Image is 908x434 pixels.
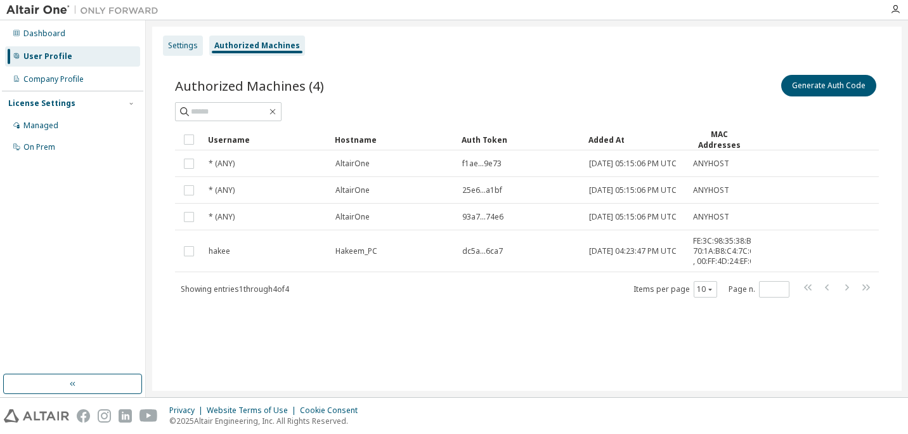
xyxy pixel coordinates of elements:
img: linkedin.svg [119,409,132,423]
span: 25e6...a1bf [462,185,502,195]
span: [DATE] 05:15:06 PM UTC [589,159,677,169]
span: FE:3C:98:35:38:B7 , 70:1A:B8:C4:7C:6D , 00:FF:4D:24:EF:CC [693,236,760,266]
div: Company Profile [23,74,84,84]
span: * (ANY) [209,185,235,195]
span: ANYHOST [693,212,729,222]
img: youtube.svg [139,409,158,423]
div: Added At [588,129,682,150]
span: * (ANY) [209,159,235,169]
span: Page n. [729,281,789,298]
span: hakee [209,246,230,256]
div: MAC Addresses [692,129,746,150]
span: AltairOne [335,159,370,169]
img: altair_logo.svg [4,409,69,423]
p: © 2025 Altair Engineering, Inc. All Rights Reserved. [169,416,365,426]
span: AltairOne [335,212,370,222]
span: 93a7...74e6 [462,212,503,222]
span: * (ANY) [209,212,235,222]
div: Cookie Consent [300,405,365,416]
span: Authorized Machines (4) [175,77,324,95]
button: Generate Auth Code [781,75,876,96]
button: 10 [697,284,714,294]
span: AltairOne [335,185,370,195]
div: Settings [168,41,198,51]
span: ANYHOST [693,185,729,195]
img: instagram.svg [98,409,111,423]
div: License Settings [8,98,75,109]
div: Managed [23,121,58,131]
span: [DATE] 05:15:06 PM UTC [589,185,677,195]
div: Privacy [169,405,207,416]
div: Username [208,129,325,150]
div: Dashboard [23,29,65,39]
span: [DATE] 05:15:06 PM UTC [589,212,677,222]
span: [DATE] 04:23:47 PM UTC [589,246,677,256]
span: Hakeem_PC [335,246,377,256]
img: Altair One [6,4,165,16]
div: Website Terms of Use [207,405,300,416]
div: On Prem [23,142,55,152]
img: facebook.svg [77,409,90,423]
span: ANYHOST [693,159,729,169]
div: Auth Token [462,129,578,150]
span: Items per page [633,281,717,298]
span: Showing entries 1 through 4 of 4 [181,284,289,294]
div: Authorized Machines [214,41,300,51]
div: Hostname [335,129,451,150]
div: User Profile [23,51,72,62]
span: dc5a...6ca7 [462,246,503,256]
span: f1ae...9e73 [462,159,502,169]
